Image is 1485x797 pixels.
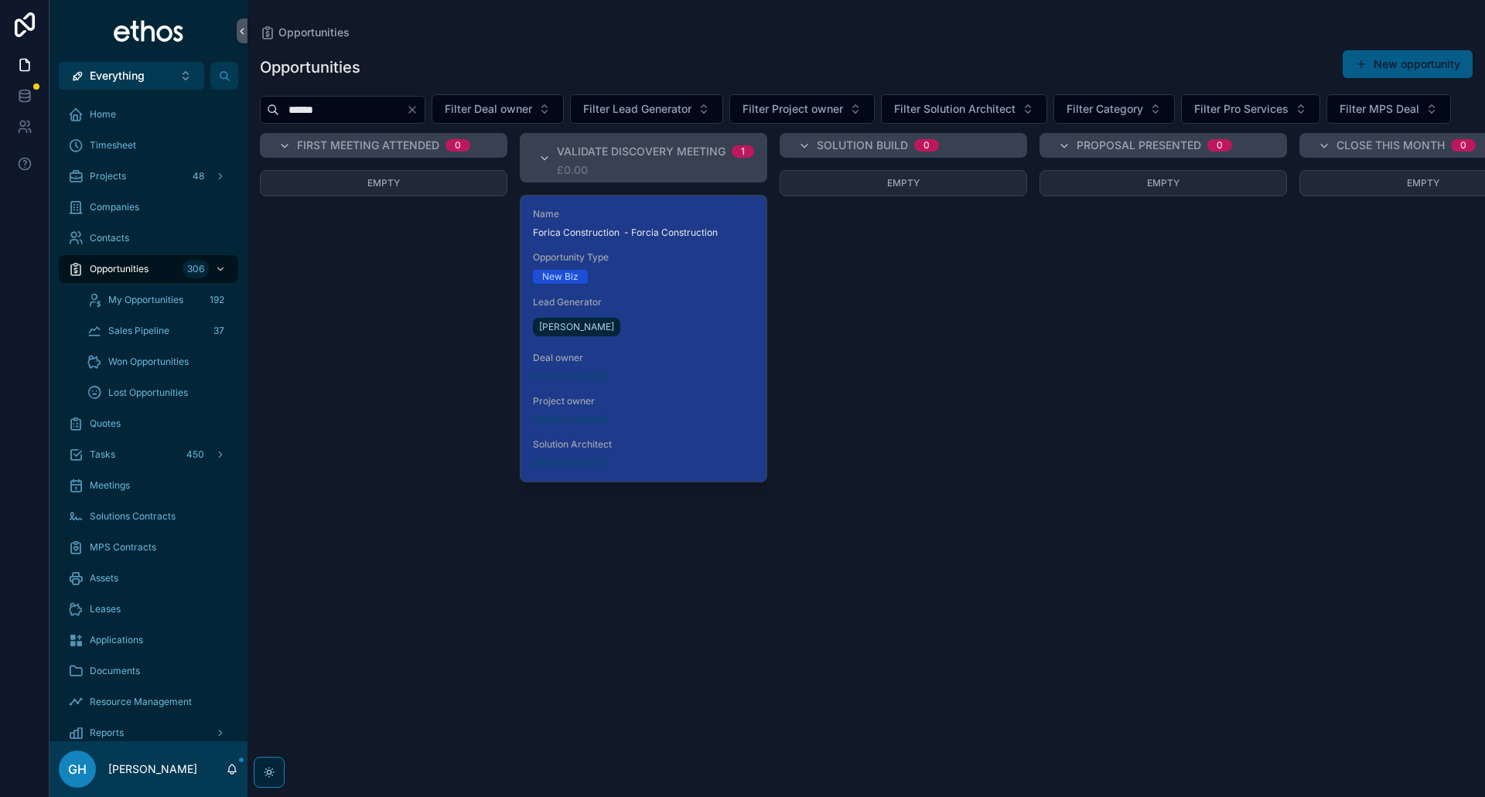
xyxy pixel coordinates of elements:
span: Home [90,108,116,121]
span: My Opportunities [108,294,183,306]
span: Reports [90,727,124,739]
a: Companies [59,193,238,221]
span: Project owner [533,395,754,407]
span: Empty [367,177,400,189]
span: Empty [1147,177,1179,189]
span: Leases [90,603,121,615]
div: 48 [188,167,209,186]
span: Contacts [90,232,129,244]
div: 192 [205,291,229,309]
a: Timesheet [59,131,238,159]
button: Select Button [1326,94,1451,124]
a: Quotes [59,410,238,438]
span: Opportunity Type [533,251,754,264]
a: Tasks450 [59,441,238,468]
div: 0 [1217,139,1223,152]
a: Home [59,100,238,128]
h1: Opportunities [260,56,360,78]
a: [PERSON_NAME] [533,414,608,426]
button: Select Button [729,94,875,124]
a: [PERSON_NAME] [533,370,608,383]
a: Meetings [59,472,238,499]
div: 0 [923,139,930,152]
span: Opportunities [278,25,350,40]
span: [PERSON_NAME] [539,321,614,333]
span: Empty [887,177,920,189]
span: Filter Pro Services [1194,101,1289,117]
a: Opportunities306 [59,255,238,283]
span: Validate Discovery Meeting [557,144,725,159]
span: Documents [90,665,140,677]
a: Leases [59,595,238,623]
span: Opportunities [90,263,148,275]
p: [PERSON_NAME] [108,761,197,777]
a: My Opportunities192 [77,286,238,314]
div: 0 [455,139,461,152]
span: Solution Architect [533,438,754,451]
span: GH [68,760,87,778]
button: Select Button [881,94,1047,124]
span: Lead Generator [533,296,754,308]
span: Solution Build [817,138,908,153]
div: 0 [1460,139,1466,152]
span: Lost Opportunities [108,387,188,399]
span: Filter Solution Architect [894,101,1016,117]
a: Contacts [59,224,238,252]
span: Companies [90,201,139,213]
button: Select Button [1181,94,1320,124]
span: Proposal Presented [1077,138,1201,153]
span: First Meeting Attended [297,138,439,153]
button: Select Button [1053,94,1175,124]
span: Solutions Contracts [90,510,176,523]
a: Applications [59,626,238,654]
span: Filter Deal owner [445,101,532,117]
a: Won Opportunities [77,348,238,376]
div: New Biz [542,270,579,284]
span: Sales Pipeline [108,325,169,337]
div: 37 [209,322,229,340]
span: Filter Lead Generator [583,101,691,117]
a: Resource Management [59,688,238,716]
span: Meetings [90,479,130,492]
div: £0.00 [557,164,754,176]
span: Timesheet [90,139,136,152]
div: scrollable content [49,90,247,741]
button: Clear [406,104,425,116]
span: Everything [90,68,145,83]
a: Solutions Contracts [59,502,238,530]
div: 306 [183,260,209,278]
button: Select Button [432,94,564,124]
span: Close this month [1336,138,1445,153]
span: Forica Construction - Forcia Construction [533,226,754,239]
div: 1 [741,145,745,158]
span: Applications [90,634,143,646]
span: Filter MPS Deal [1340,101,1419,117]
span: Tasks [90,448,115,461]
button: Select Button [59,62,204,90]
a: Assets [59,564,238,592]
button: Select Button [570,94,723,124]
a: [PERSON_NAME] [533,318,620,336]
a: MPS Contracts [59,533,238,561]
button: New opportunity [1343,50,1473,78]
a: Reports [59,719,238,747]
a: Projects48 [59,162,238,190]
span: Projects [90,170,126,182]
span: Filter Category [1067,101,1143,117]
span: Deal owner [533,352,754,364]
span: Quotes [90,417,121,430]
div: 450 [182,445,209,464]
a: Sales Pipeline37 [77,317,238,345]
a: Opportunities [260,25,350,40]
a: Lost Opportunities [77,379,238,407]
span: Filter Project owner [742,101,843,117]
a: [PERSON_NAME] [533,457,608,469]
a: NameForica Construction - Forcia ConstructionOpportunity TypeNew BizLead Generator[PERSON_NAME]De... [520,195,767,482]
span: Name [533,208,754,220]
span: MPS Contracts [90,541,156,553]
span: Assets [90,572,118,584]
